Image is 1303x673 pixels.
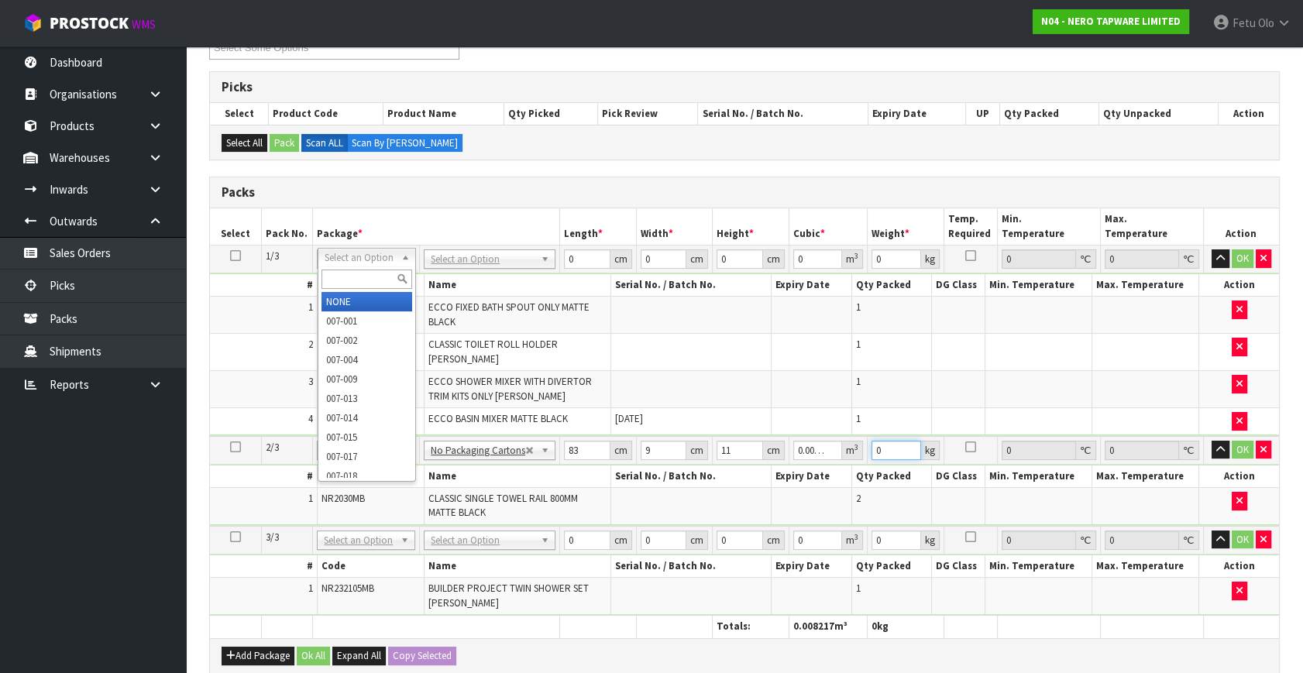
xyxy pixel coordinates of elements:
span: Select an Option [431,531,535,550]
span: Select an Option [431,250,535,269]
li: 007-014 [321,408,412,427]
th: m³ [789,616,868,638]
span: ECCO SHOWER MIXER WITH DIVERTOR TRIM KITS ONLY [PERSON_NAME] [428,375,592,402]
a: N04 - NERO TAPWARE LIMITED [1033,9,1189,34]
th: kg [868,616,944,638]
span: BUILDER PROJECT TWIN SHOWER SET [PERSON_NAME] [428,582,589,609]
label: Scan By [PERSON_NAME] [347,134,462,153]
th: Max. Temperature [1092,555,1199,578]
span: NR2030MB [321,492,365,505]
th: Name [424,465,611,488]
span: 0.008217 [793,620,834,633]
sup: 3 [854,251,858,261]
th: Expiry Date [772,274,852,297]
th: Max. Temperature [1100,208,1203,245]
th: Product Code [269,103,383,125]
div: ℃ [1076,249,1096,269]
sup: 3 [854,442,858,452]
th: Package [313,208,560,245]
span: 2 [856,492,861,505]
span: ProStock [50,13,129,33]
th: Serial No. / Batch No. [611,274,772,297]
span: 0 [872,620,877,633]
div: ℃ [1179,441,1199,460]
div: ℃ [1076,531,1096,550]
li: 007-015 [321,427,412,447]
li: 007-002 [321,331,412,350]
th: DG Class [932,555,985,578]
span: 1 [308,300,313,314]
th: Action [1203,208,1279,245]
li: 007-013 [321,389,412,408]
span: 1/3 [266,249,279,263]
th: Min. Temperature [985,465,1092,488]
li: 007-018 [321,466,412,486]
th: Serial No. / Batch No. [611,465,772,488]
th: Select [210,208,262,245]
th: Qty Unpacked [1098,103,1218,125]
span: ECCO FIXED BATH SPOUT ONLY MATTE BLACK [428,300,590,328]
div: kg [921,531,940,550]
span: 1 [856,375,861,388]
th: Length [560,208,637,245]
h3: Packs [222,185,1267,200]
img: cube-alt.png [23,13,43,33]
li: 007-009 [321,369,412,389]
th: Width [637,208,713,245]
span: CLASSIC SINGLE TOWEL RAIL 800MM MATTE BLACK [428,492,578,519]
div: cm [610,249,632,269]
th: UP [966,103,1000,125]
th: Expiry Date [772,555,852,578]
th: Max. Temperature [1092,465,1199,488]
th: Action [1199,274,1280,297]
span: 1 [856,582,861,595]
button: Pack [270,134,299,153]
span: Expand All [337,649,381,662]
th: Expiry Date [772,465,852,488]
th: Cubic [789,208,868,245]
span: 1 [856,412,861,425]
div: m [842,249,863,269]
label: Scan ALL [301,134,348,153]
th: Height [713,208,789,245]
div: cm [763,249,785,269]
button: OK [1232,441,1253,459]
button: OK [1232,531,1253,549]
th: # [210,274,317,297]
th: Min. Temperature [997,208,1100,245]
span: 1 [308,582,313,595]
div: kg [921,441,940,460]
sup: 3 [854,532,858,542]
button: Copy Selected [388,647,456,665]
th: Weight [868,208,944,245]
span: 3 [308,375,313,388]
th: # [210,465,317,488]
div: m [842,531,863,550]
button: Expand All [332,647,386,665]
th: Totals: [713,616,789,638]
th: Serial No. / Batch No. [698,103,868,125]
div: kg [921,249,940,269]
th: Pick Review [598,103,698,125]
th: Max. Temperature [1092,274,1199,297]
span: 4 [308,412,313,425]
li: 007-017 [321,447,412,466]
li: 007-004 [321,350,412,369]
th: # [210,555,317,578]
span: 1 [856,300,861,314]
div: cm [686,249,708,269]
th: Action [1199,465,1280,488]
li: 007-001 [321,311,412,331]
th: DG Class [932,274,985,297]
h3: Picks [222,80,1267,94]
span: 3/3 [266,531,279,544]
span: CLASSIC TOILET ROLL HOLDER [PERSON_NAME] [428,338,558,365]
span: Fetu [1233,15,1256,30]
div: cm [763,531,785,550]
span: Select an Option [325,249,395,267]
li: NONE [321,292,412,311]
th: Qty Packed [851,555,932,578]
button: Add Package [222,647,294,665]
th: Serial No. / Batch No. [611,555,772,578]
th: Qty Packed [851,274,932,297]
